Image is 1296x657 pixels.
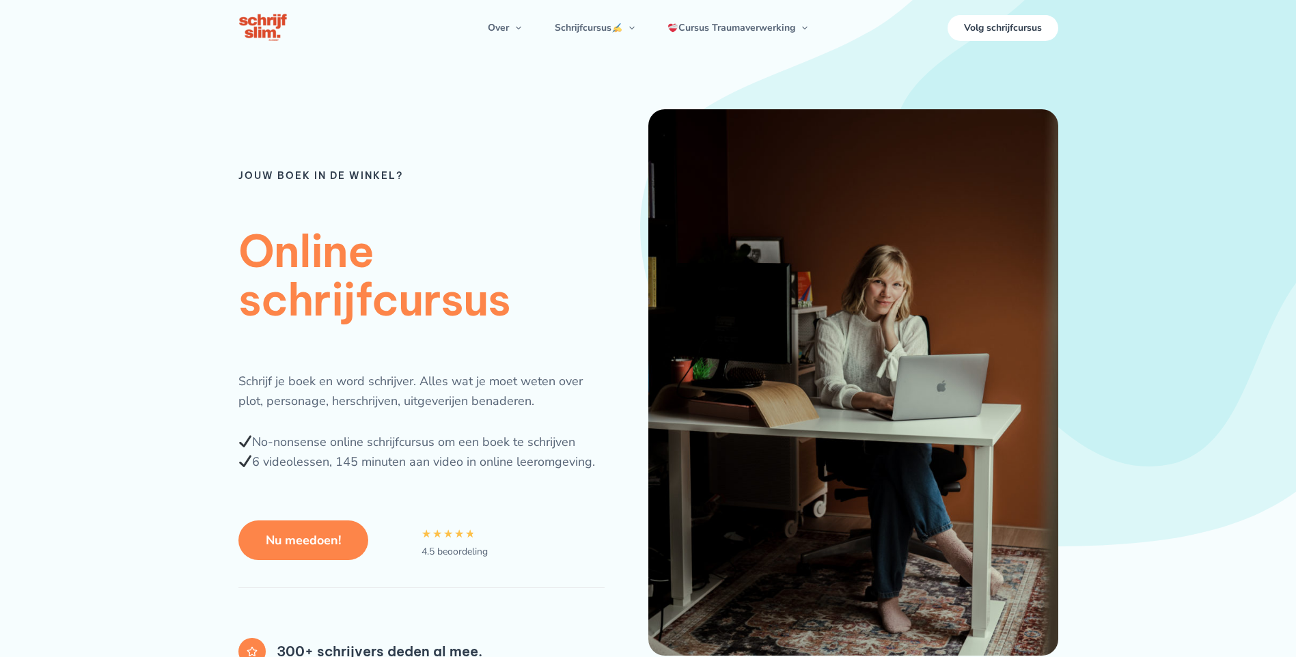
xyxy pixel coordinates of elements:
[509,8,521,48] span: Menu schakelen
[238,452,605,473] div: 6 videolessen, 145 minuten aan video in online leeromgeving.
[648,109,1058,656] img: Lucia van den Brink is literair talent en jonge schrijver schrijfster van meerdere romans en op d...
[422,547,488,557] div: 4.5 beoordeling
[239,455,251,467] img: ✔️
[795,8,808,48] span: Menu schakelen
[622,8,635,48] span: Menu schakelen
[238,432,605,453] div: No-nonsense online schrijfcursus om een boek te schrijven
[668,23,678,33] img: ❤️‍🩹
[238,227,605,324] h1: Online schrijfcursus
[612,23,622,33] img: ✍️
[538,8,651,48] a: SchrijfcursusMenu schakelen
[471,8,824,48] nav: Navigatie op de site: Menu
[471,8,538,48] a: OverMenu schakelen
[238,12,289,44] img: schrijfcursus schrijfslim academy
[266,534,341,546] span: Nu meedoen!
[454,524,464,544] i: ☆
[948,15,1058,41] a: Volg schrijfcursus
[239,435,251,447] img: ✔️
[238,520,368,560] a: Nu meedoen!
[443,524,453,544] i: ☆
[238,171,605,180] h6: Jouw boek in de winkel?
[651,8,824,48] a: Cursus TraumaverwerkingMenu schakelen
[422,524,475,544] div: 4.8/5
[432,524,442,544] i: ☆
[238,372,605,412] div: Schrijf je boek en word schrijver. Alles wat je moet weten over plot, personage, herschrijven, ui...
[465,524,475,544] i: ☆
[422,524,431,544] i: ☆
